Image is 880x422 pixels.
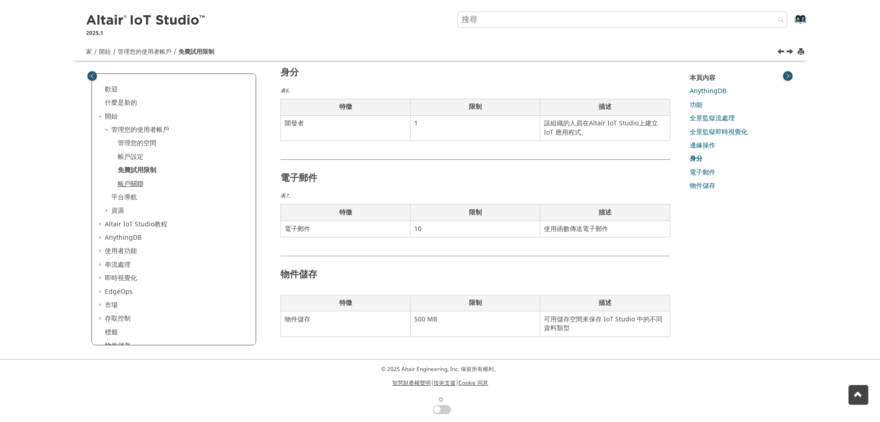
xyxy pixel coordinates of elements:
span: 擴張 AnythingDB [97,233,105,242]
font: 6 [286,87,288,95]
font: | [456,379,458,387]
font: 特徵 [339,298,352,308]
font: 特徵 [339,208,352,217]
a: 帳戶關聯 [118,179,143,189]
font: 即時視覺化 [715,127,748,137]
font: 。 [288,192,293,200]
a: 市場 [105,300,118,310]
a: 平台導航 [111,192,137,202]
a: 管理您的使用者帳戶 [111,125,169,135]
font: 可用儲存空間來保存 IoT Studio 中的不同資料類型 [544,315,663,333]
a: 技術支援 [434,379,456,387]
a: 開始 [99,48,111,56]
a: 歡迎 [105,84,118,94]
font: 。 [581,128,588,137]
a: Altair IoT Studio教程 [105,219,167,229]
font: 流處理 [715,113,735,123]
font: 電子郵件 [280,171,317,185]
a: 上一主題： 帳戶設定 [778,47,785,58]
span: 擴張 使用者功能 [97,247,105,256]
a: 全景監獄流處理 [690,113,735,123]
font: 智慧財產權聲明 [392,379,431,387]
font: 限制 [469,208,482,217]
a: 物件儲存 [690,181,715,191]
button: 搜尋 [766,11,792,29]
font: 全景監獄 [690,113,715,123]
font: 使用者 [105,246,124,256]
font: 本頁內容 [690,73,715,83]
font: 7 [286,192,288,200]
font: 使用函數傳送電子郵件 [544,224,608,234]
button: 切換主題目錄 [783,71,793,81]
a: AnythingDB [105,233,142,242]
span: 擴張 EdgeOps [97,287,105,297]
font: 限制 [469,102,482,112]
font: 開發者 [285,118,304,128]
font: 物件儲存 [280,268,317,281]
span: 坍塌 開始 [97,112,105,121]
font: 管理您的使用者帳戶 [118,48,171,56]
a: 使用者功能 [105,246,137,256]
span: 擴張 市場 [97,301,105,310]
a: 免費試用限制 [178,48,214,56]
a: 什麼是新的 [105,98,137,107]
span: 擴張 資源 [104,206,111,215]
a: 前往索引術語頁面 [780,19,801,28]
font: 物件儲存 [285,315,310,324]
font: 表 [280,87,286,95]
font: 功能 [690,100,703,110]
font: | [431,379,434,387]
a: 帳戶設定 [118,152,143,162]
font: 存取控制 [105,314,131,323]
a: 開始 [105,112,118,121]
a: 邊緣操作 [690,141,715,150]
font: 1 [414,118,418,128]
a: 管理您的空間 [118,138,156,148]
font: 10 [414,224,422,234]
font: 特徵 [339,102,352,112]
font: 限制 [469,298,482,308]
a: 標籤 [105,327,118,337]
font: 教程 [154,219,167,229]
a: 電子郵件 [690,168,715,177]
a: 資源 [111,206,124,215]
font: 。 [288,87,293,95]
font: 2025.1 [86,29,103,37]
a: 免費試用限制 [118,165,156,175]
font: 上建立 IoT 應用程式 [544,118,658,137]
a: 下一主題： 帳戶鏈接 [787,47,794,58]
font: ☼ [437,393,445,405]
a: 即時視覺化 [105,273,137,283]
font: 家 [86,48,92,56]
font: © 2025 Altair Engineering, Inc. 保留所有權利。 [381,365,499,373]
span: 擴張 串流處理 [97,260,105,270]
a: 身分 [690,154,703,163]
font: 電子郵件 [285,224,310,234]
input: 搜尋查詢 [457,11,788,28]
a: 物件儲存 [105,341,131,350]
button: 列印此頁 [798,46,806,58]
font: EdgeOps [105,287,133,297]
font: 500 MB [414,315,437,324]
font: 描述 [599,298,611,308]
